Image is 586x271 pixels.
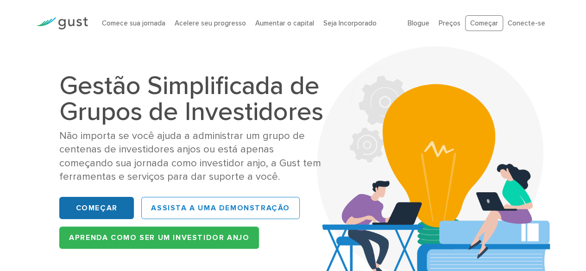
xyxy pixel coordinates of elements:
a: Começar [59,197,134,219]
font: Começar [76,203,118,213]
font: Aprenda como ser um investidor anjo [69,233,249,242]
a: Aumentar o capital [255,19,314,27]
font: Não importa se você ajuda a administrar um grupo de centenas de investidores anjos ou está apenas... [59,130,321,183]
a: ASSISTA A UMA DEMONSTRAÇÃO [141,197,300,219]
font: Gestão Simplificada de Grupos de Investidores [59,70,323,127]
a: Seja Incorporado [323,19,377,27]
a: Comece sua jornada [102,19,165,27]
a: Acelere seu progresso [175,19,246,27]
a: Preços [439,19,460,27]
img: Logotipo da Gust [36,17,88,30]
a: Aprenda como ser um investidor anjo [59,227,259,249]
a: Conecte-se [508,19,545,27]
font: Começar [470,19,498,27]
a: Começar [465,15,503,32]
font: ASSISTA A UMA DEMONSTRAÇÃO [151,203,290,213]
a: Blogue [408,19,429,27]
